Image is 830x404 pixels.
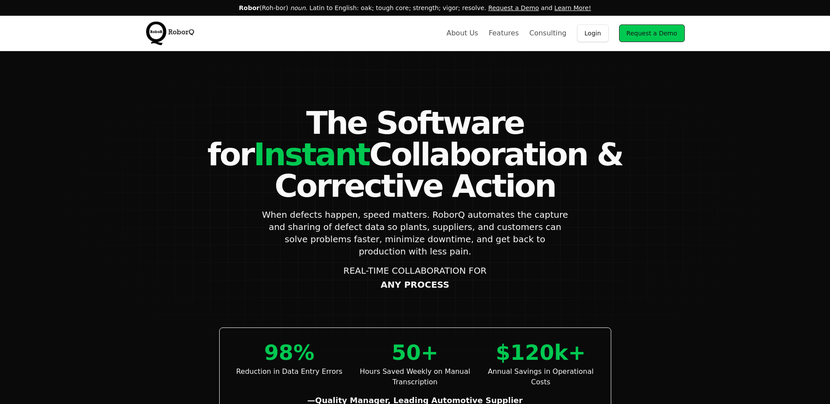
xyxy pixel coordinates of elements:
[146,107,685,202] h1: The Software for Collaboration & Corrective Action
[262,209,568,258] p: When defects happen, speed matters. RoborQ automates the capture and sharing of defect data so pl...
[554,4,591,11] a: Learn More!
[239,4,259,11] span: Robor
[485,342,596,363] p: $120k+
[254,136,369,173] span: Instant
[11,3,819,12] p: (Roh-bor) . Latin to English: oak; tough core; strength; vigor; resolve. and
[446,28,478,38] a: About Us
[234,342,345,363] p: 98%
[343,265,487,277] span: REAL-TIME COLLABORATION FOR
[359,342,471,363] p: 50+
[359,366,471,387] p: Hours Saved Weekly on Manual Transcription
[619,24,685,42] a: Request a Demo
[485,366,596,387] p: Annual Savings in Operational Costs
[577,24,609,42] a: Login
[489,28,519,38] a: Features
[488,4,539,11] a: Request a Demo
[381,279,449,290] span: ANY PROCESS
[146,20,198,46] img: RoborQ Inc. Logo
[234,366,345,377] p: Reduction in Data Entry Errors
[290,4,305,11] em: noun
[529,28,567,38] a: Consulting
